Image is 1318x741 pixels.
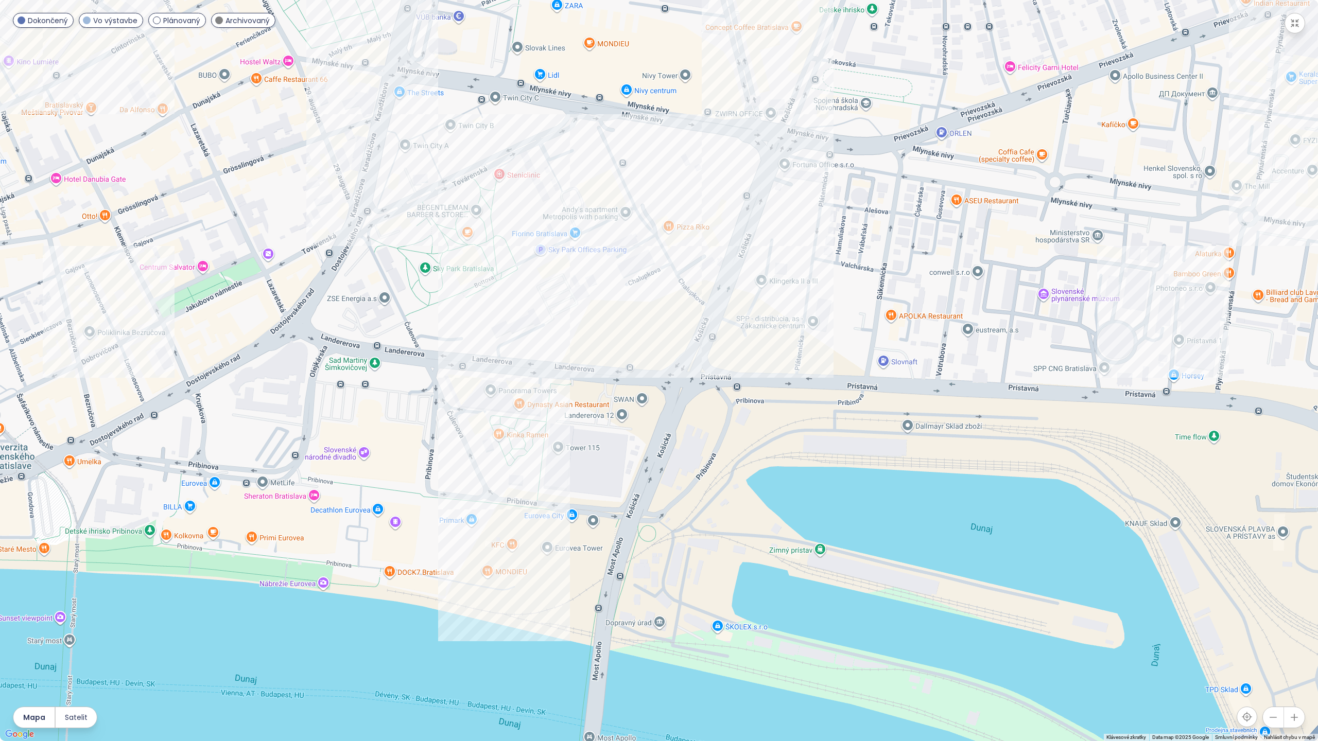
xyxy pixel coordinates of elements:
a: Otevřít tuto oblast v Mapách Google (otevře nové okno) [3,728,37,741]
button: Mapa [13,707,55,728]
span: Satelit [65,712,88,723]
span: Archivovaný [226,15,270,26]
img: Google [3,728,37,741]
a: Smluvní podmínky (otevře se na nové kartě) [1215,734,1258,740]
span: Data map ©2025 Google [1152,734,1209,740]
span: Vo výstavbe [93,15,137,26]
a: Nahlásit chybu v mapě [1264,734,1315,740]
span: Plánovaný [163,15,200,26]
button: Satelit [56,707,97,728]
span: Dokončený [28,15,68,26]
button: Klávesové zkratky [1106,734,1146,741]
span: Mapa [23,712,45,723]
